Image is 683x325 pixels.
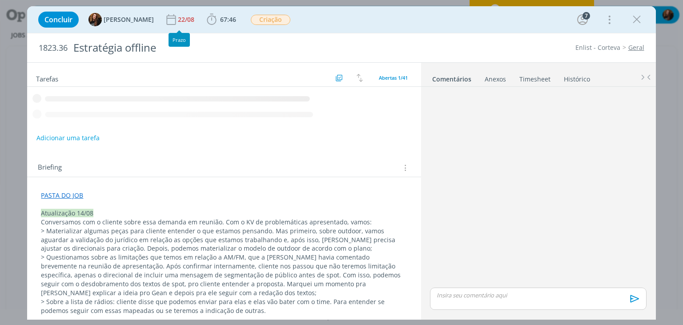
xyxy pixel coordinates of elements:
[36,130,100,146] button: Adicionar uma tarefa
[88,13,154,26] button: T[PERSON_NAME]
[104,16,154,23] span: [PERSON_NAME]
[432,71,472,84] a: Comentários
[379,74,408,81] span: Abertas 1/41
[39,43,68,53] span: 1823.36
[628,43,644,52] a: Geral
[220,15,236,24] span: 67:46
[250,14,291,25] button: Criação
[41,227,407,253] p: > Materializar algumas peças para cliente entender o que estamos pensando. Mas primeiro, sobre ou...
[38,12,79,28] button: Concluir
[41,218,407,227] p: Conversamos com o cliente sobre essa demanda em reunião. Com o KV de problemáticas apresentado, v...
[41,209,93,217] span: Atualização 14/08
[38,162,62,174] span: Briefing
[251,15,290,25] span: Criação
[519,71,551,84] a: Timesheet
[41,253,407,297] p: > Questionamos sobre as limitações que temos em relação a AM/FM, que a [PERSON_NAME] havia coment...
[27,6,655,320] div: dialog
[205,12,238,27] button: 67:46
[41,297,407,315] p: > Sobre a lista de rádios: cliente disse que podemos enviar para elas e elas vão bater com o time...
[563,71,591,84] a: Histórico
[357,74,363,82] img: arrow-down-up.svg
[41,191,83,199] a: PASTA DO JOB
[69,37,388,59] div: Estratégia offline
[575,43,620,52] a: Enlist - Corteva
[88,13,102,26] img: T
[44,16,72,23] span: Concluir
[36,73,58,83] span: Tarefas
[178,16,196,23] div: 22/08
[583,12,590,20] div: 7
[575,12,590,27] button: 7
[169,33,190,47] div: Prazo
[485,75,506,84] div: Anexos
